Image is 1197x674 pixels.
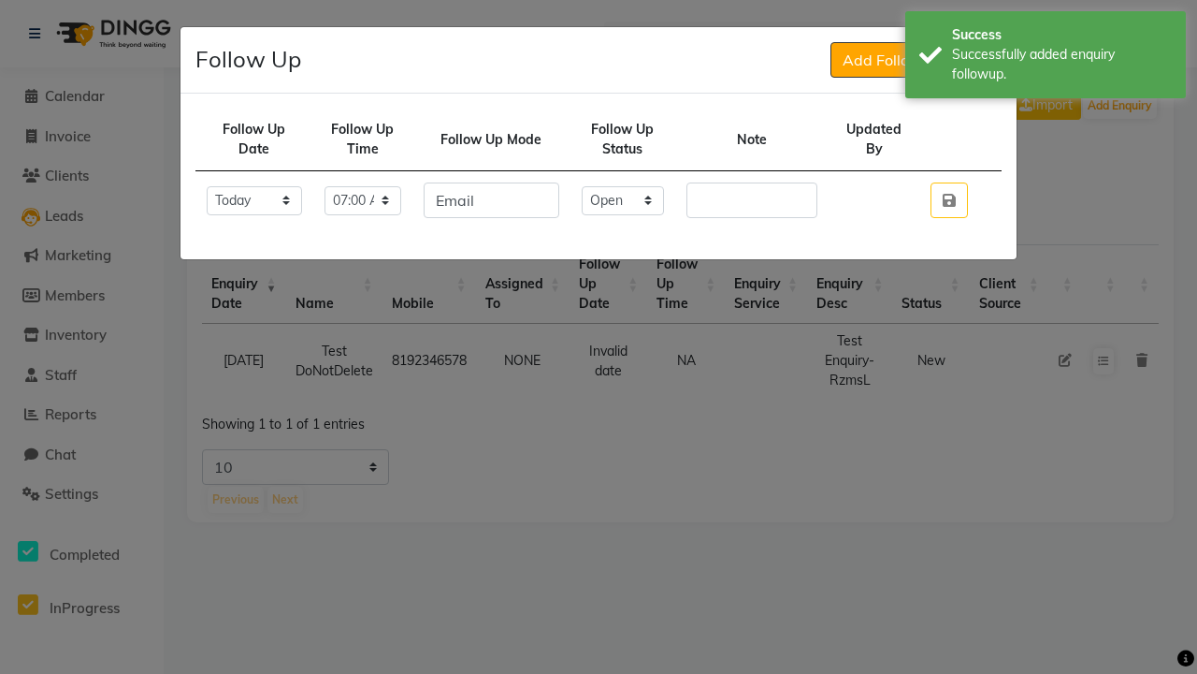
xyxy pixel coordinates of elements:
[570,109,675,171] td: Follow Up Status
[195,42,301,76] h4: Follow Up
[830,42,959,78] button: Add Follow Up
[952,45,1172,84] div: Successfully added enquiry followup.
[829,109,919,171] td: Updated By
[195,109,313,171] td: Follow Up Date
[313,109,412,171] td: Follow Up Time
[675,109,829,171] td: Note
[412,109,570,171] td: Follow Up Mode
[952,25,1172,45] div: Success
